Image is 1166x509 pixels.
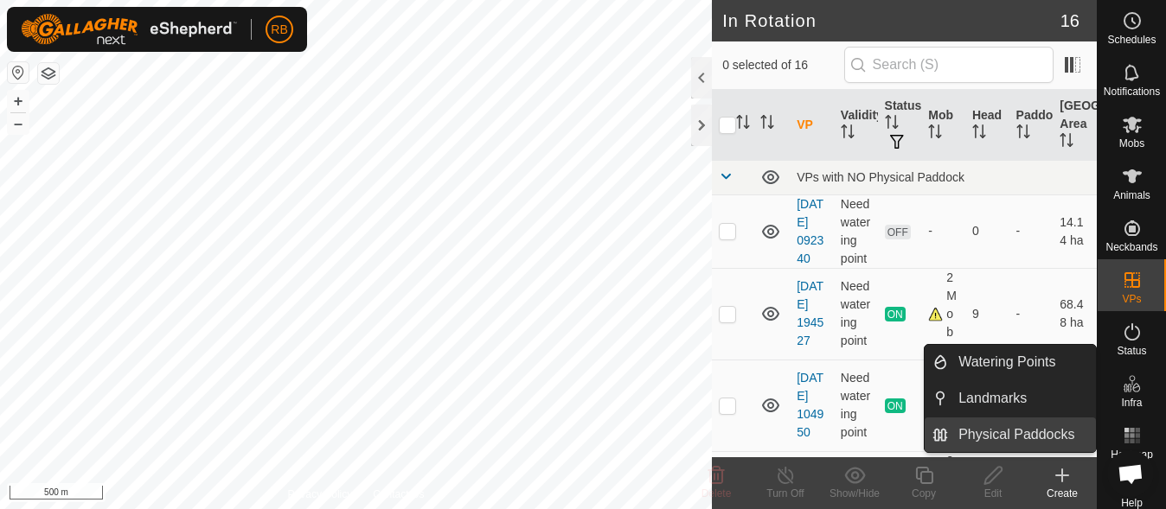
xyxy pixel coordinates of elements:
li: Landmarks [925,381,1096,416]
button: Map Layers [38,63,59,84]
p-sorticon: Activate to sort [760,118,774,131]
span: Schedules [1107,35,1156,45]
th: Mob [921,90,965,161]
th: [GEOGRAPHIC_DATA] Area [1053,90,1097,161]
th: Status [878,90,922,161]
span: 16 [1060,8,1080,34]
td: - [1009,194,1054,268]
span: Infra [1121,398,1142,408]
p-sorticon: Activate to sort [1060,136,1073,150]
span: Landmarks [958,388,1027,409]
button: + [8,91,29,111]
td: 14.14 ha [1053,194,1097,268]
span: Animals [1113,190,1150,200]
td: 0 [965,194,1009,268]
th: Head [965,90,1009,161]
a: [DATE] 194527 [797,279,823,347]
td: Need watering point [834,194,878,268]
span: Notifications [1104,86,1160,97]
td: 9 [965,268,1009,359]
div: 2 Mobs [928,269,958,359]
h2: In Rotation [722,10,1060,31]
td: Need watering point [834,359,878,451]
th: Validity [834,90,878,161]
div: Copy [889,486,958,501]
span: Status [1117,346,1146,356]
a: Watering Points [948,345,1096,379]
a: Physical Paddocks [948,417,1096,452]
span: OFF [885,225,911,239]
p-sorticon: Activate to sort [972,127,986,141]
img: Gallagher Logo [21,14,237,45]
p-sorticon: Activate to sort [928,127,942,141]
span: ON [885,307,906,321]
th: Paddock [1009,90,1054,161]
span: Delete [702,487,732,499]
p-sorticon: Activate to sort [736,118,750,131]
span: VPs [1122,294,1141,304]
a: [DATE] 092340 [797,197,823,265]
td: Need watering point [834,268,878,359]
span: Physical Paddocks [958,424,1074,445]
button: Reset Map [8,62,29,83]
a: [DATE] 104950 [797,371,823,439]
a: Contact Us [373,487,424,502]
div: Create [1028,486,1097,501]
th: VP [790,90,834,161]
li: Physical Paddocks [925,417,1096,452]
div: Edit [958,486,1028,501]
div: VPs with NO Physical Paddock [797,170,1090,184]
span: RB [271,21,287,39]
td: 68.48 ha [1053,268,1097,359]
div: Show/Hide [820,486,889,501]
button: – [8,113,29,134]
input: Search (S) [844,47,1054,83]
span: ON [885,398,906,413]
div: Turn Off [751,486,820,501]
p-sorticon: Activate to sort [841,127,855,141]
a: Privacy Policy [288,487,353,502]
div: - [928,222,958,240]
span: Neckbands [1105,242,1157,252]
span: Watering Points [958,352,1055,372]
td: - [1009,268,1054,359]
p-sorticon: Activate to sort [885,118,899,131]
li: Watering Points [925,345,1096,379]
span: Mobs [1119,138,1144,149]
span: Help [1121,498,1143,508]
a: Landmarks [948,381,1096,416]
div: Open chat [1107,450,1154,497]
span: 0 selected of 16 [722,56,843,74]
span: Heatmap [1111,449,1153,460]
p-sorticon: Activate to sort [1016,127,1030,141]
